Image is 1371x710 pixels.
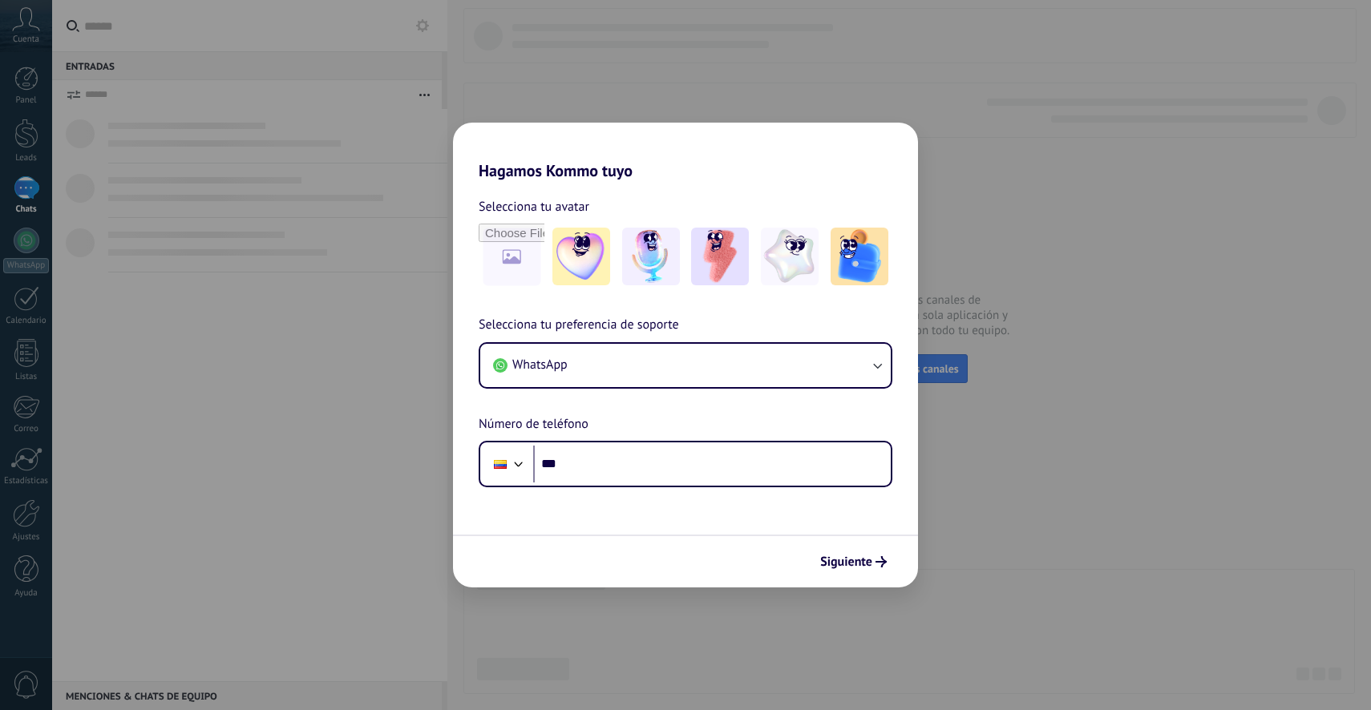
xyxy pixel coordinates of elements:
img: -4.jpeg [761,228,819,285]
span: WhatsApp [512,357,568,373]
img: -2.jpeg [622,228,680,285]
img: -3.jpeg [691,228,749,285]
span: Selecciona tu avatar [479,196,589,217]
h2: Hagamos Kommo tuyo [453,123,918,180]
span: Selecciona tu preferencia de soporte [479,315,679,336]
span: Siguiente [820,556,872,567]
button: WhatsApp [480,344,891,387]
span: Número de teléfono [479,414,588,435]
img: -1.jpeg [552,228,610,285]
img: -5.jpeg [831,228,888,285]
div: Colombia: + 57 [485,447,516,481]
button: Siguiente [813,548,894,575]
